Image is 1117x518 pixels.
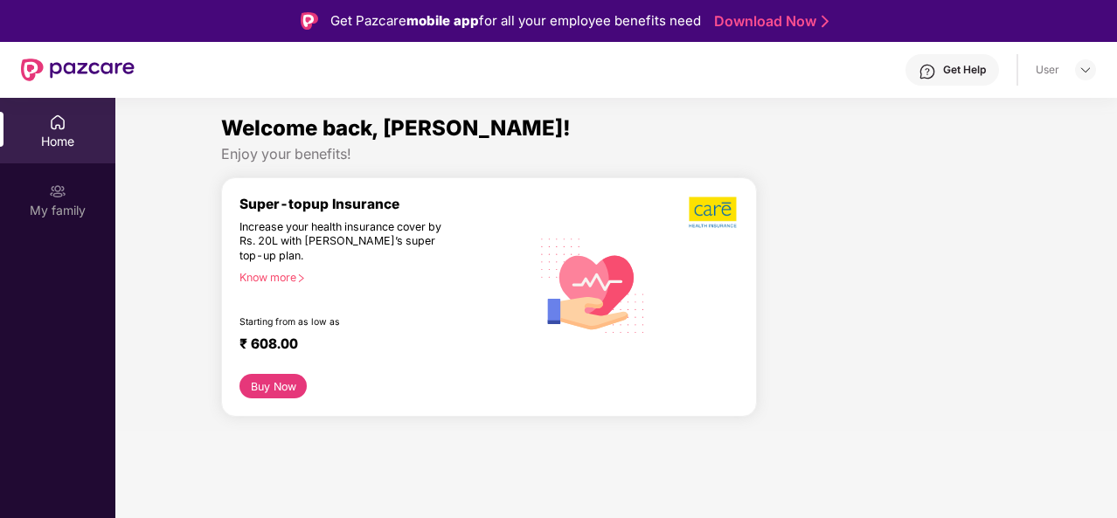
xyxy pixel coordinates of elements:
[239,316,456,328] div: Starting from as low as
[239,196,531,212] div: Super-topup Insurance
[531,221,656,348] img: svg+xml;base64,PHN2ZyB4bWxucz0iaHR0cDovL3d3dy53My5vcmcvMjAwMC9zdmciIHhtbG5zOnhsaW5rPSJodHRwOi8vd3...
[822,12,829,31] img: Stroke
[221,115,571,141] span: Welcome back, [PERSON_NAME]!
[239,374,307,398] button: Buy Now
[296,273,306,283] span: right
[943,63,986,77] div: Get Help
[301,12,318,30] img: Logo
[714,12,823,31] a: Download Now
[239,271,520,283] div: Know more
[406,12,479,29] strong: mobile app
[330,10,701,31] div: Get Pazcare for all your employee benefits need
[49,183,66,200] img: svg+xml;base64,PHN2ZyB3aWR0aD0iMjAiIGhlaWdodD0iMjAiIHZpZXdCb3g9IjAgMCAyMCAyMCIgZmlsbD0ibm9uZSIgeG...
[919,63,936,80] img: svg+xml;base64,PHN2ZyBpZD0iSGVscC0zMngzMiIgeG1sbnM9Imh0dHA6Ly93d3cudzMub3JnLzIwMDAvc3ZnIiB3aWR0aD...
[689,196,739,229] img: b5dec4f62d2307b9de63beb79f102df3.png
[21,59,135,81] img: New Pazcare Logo
[239,220,455,264] div: Increase your health insurance cover by Rs. 20L with [PERSON_NAME]’s super top-up plan.
[239,335,513,356] div: ₹ 608.00
[1079,63,1093,77] img: svg+xml;base64,PHN2ZyBpZD0iRHJvcGRvd24tMzJ4MzIiIHhtbG5zPSJodHRwOi8vd3d3LnczLm9yZy8yMDAwL3N2ZyIgd2...
[49,114,66,131] img: svg+xml;base64,PHN2ZyBpZD0iSG9tZSIgeG1sbnM9Imh0dHA6Ly93d3cudzMub3JnLzIwMDAvc3ZnIiB3aWR0aD0iMjAiIG...
[1036,63,1059,77] div: User
[221,145,1011,163] div: Enjoy your benefits!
